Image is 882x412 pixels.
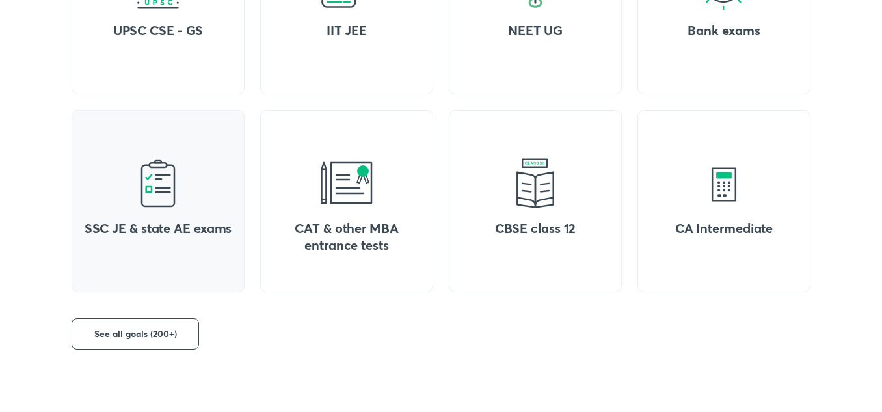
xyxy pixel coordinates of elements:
img: goal-icon [698,158,750,210]
h4: UPSC CSE - GS [82,22,234,39]
span: See all goals (200+) [94,327,177,340]
img: goal-icon [509,158,561,210]
h4: CBSE class 12 [459,220,611,237]
h4: SSC JE & state AE exams [82,220,234,237]
h4: NEET UG [459,22,611,39]
h4: CA Intermediate [648,220,800,237]
h4: Bank exams [648,22,800,39]
img: goal-icon [132,158,184,210]
h4: CAT & other MBA entrance tests [271,220,423,254]
img: goal-icon [321,158,373,210]
button: See all goals (200+) [72,318,199,350]
h4: IIT JEE [271,22,423,39]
